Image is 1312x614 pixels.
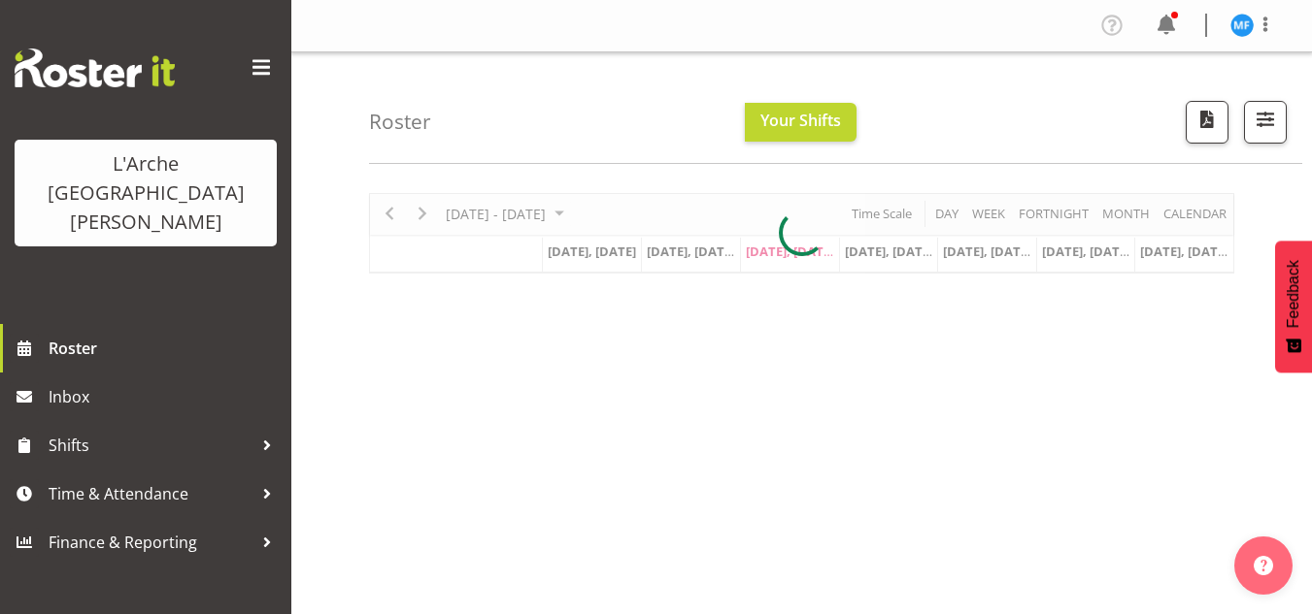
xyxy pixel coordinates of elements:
[369,111,431,133] h4: Roster
[1254,556,1273,575] img: help-xxl-2.png
[15,48,175,87] img: Rosterit website logo
[1285,260,1302,328] span: Feedback
[49,431,252,460] span: Shifts
[745,103,857,142] button: Your Shifts
[49,382,282,411] span: Inbox
[760,110,841,131] span: Your Shifts
[1275,241,1312,372] button: Feedback - Show survey
[1244,101,1287,144] button: Filter Shifts
[49,528,252,557] span: Finance & Reporting
[1186,101,1228,144] button: Download a PDF of the roster according to the set date range.
[49,479,252,508] span: Time & Attendance
[34,149,257,237] div: L'Arche [GEOGRAPHIC_DATA][PERSON_NAME]
[49,334,282,363] span: Roster
[1230,14,1254,37] img: melissa-fry10932.jpg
